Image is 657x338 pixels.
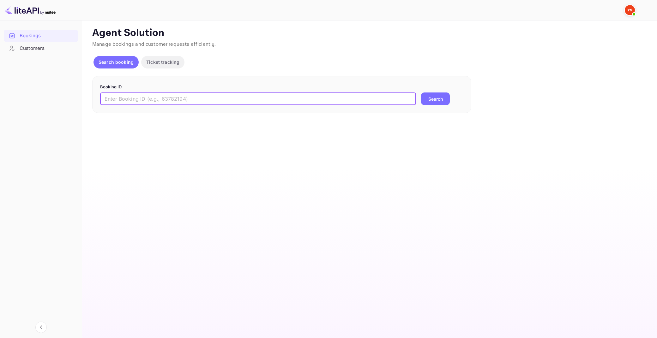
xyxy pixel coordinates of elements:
button: Search [421,92,450,105]
div: Bookings [20,32,75,39]
p: Search booking [99,59,134,65]
p: Ticket tracking [146,59,179,65]
p: Agent Solution [92,27,646,39]
div: Customers [20,45,75,52]
input: Enter Booking ID (e.g., 63782194) [100,92,416,105]
button: Collapse navigation [35,322,47,333]
img: Yandex Support [625,5,635,15]
span: Manage bookings and customer requests efficiently. [92,41,216,48]
a: Bookings [4,30,78,41]
a: Customers [4,42,78,54]
p: Booking ID [100,84,463,90]
div: Customers [4,42,78,55]
img: LiteAPI logo [5,5,56,15]
div: Bookings [4,30,78,42]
